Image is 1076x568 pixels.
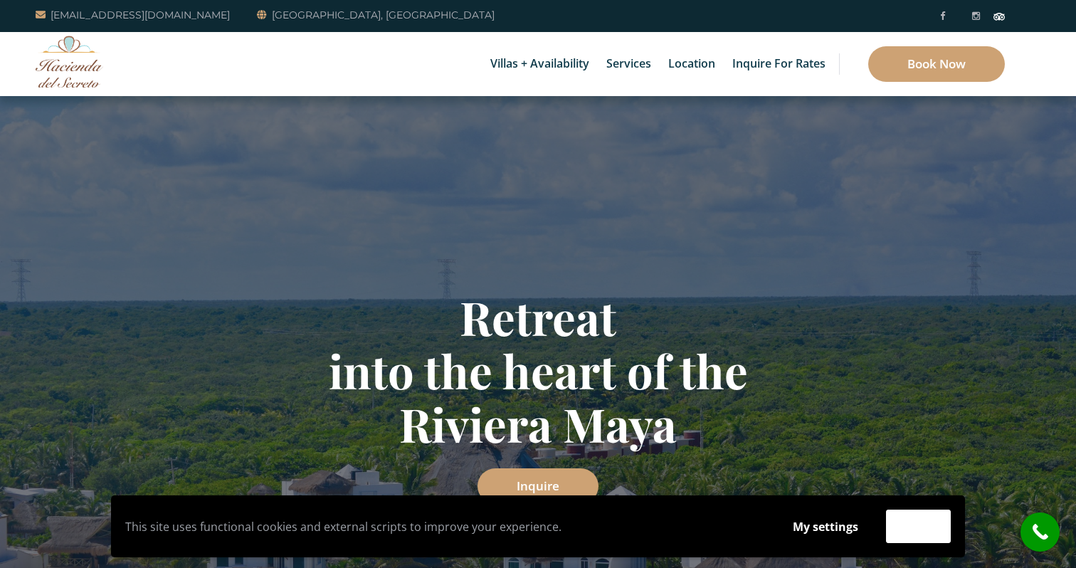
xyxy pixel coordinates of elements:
a: call [1020,512,1060,552]
a: Inquire [478,468,598,504]
button: My settings [779,510,872,543]
img: Tripadvisor_logomark.svg [993,13,1005,20]
p: This site uses functional cookies and external scripts to improve your experience. [125,516,765,537]
img: Awesome Logo [36,36,103,88]
a: [EMAIL_ADDRESS][DOMAIN_NAME] [36,6,230,23]
a: Book Now [868,46,1005,82]
button: Accept [886,510,951,543]
a: Location [661,32,722,96]
i: call [1024,516,1056,548]
a: Villas + Availability [483,32,596,96]
a: Inquire for Rates [725,32,833,96]
a: Services [599,32,658,96]
a: [GEOGRAPHIC_DATA], [GEOGRAPHIC_DATA] [257,6,495,23]
h1: Retreat into the heart of the Riviera Maya [122,290,954,451]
